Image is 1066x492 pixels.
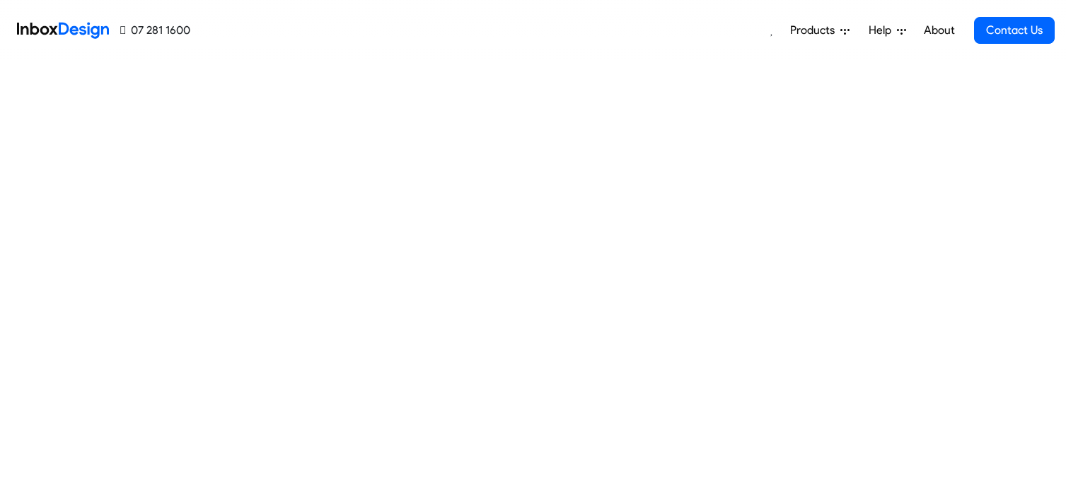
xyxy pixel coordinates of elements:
a: Products [784,16,855,45]
span: Help [869,22,897,39]
a: 07 281 1600 [120,22,190,39]
a: About [920,16,958,45]
a: Contact Us [974,17,1055,44]
span: Products [790,22,840,39]
a: Help [863,16,912,45]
